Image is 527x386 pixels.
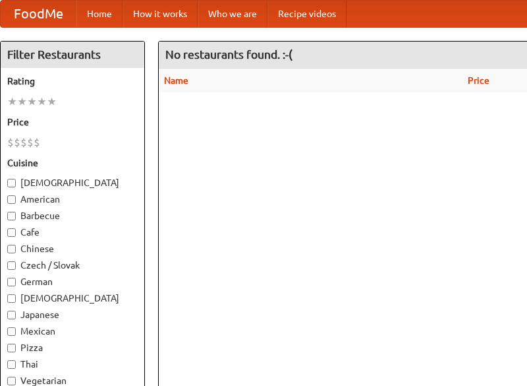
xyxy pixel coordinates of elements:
h5: Rating [7,75,138,88]
input: Thai [7,360,16,369]
a: Home [76,1,123,27]
input: Cafe [7,228,16,237]
a: Name [164,75,188,86]
h5: Cuisine [7,156,138,170]
input: Japanese [7,311,16,319]
input: Vegetarian [7,377,16,385]
li: ★ [7,94,17,109]
h5: Price [7,115,138,129]
label: American [7,193,138,206]
label: Mexican [7,325,138,338]
h4: Filter Restaurants [1,42,144,68]
label: Japanese [7,308,138,321]
input: German [7,278,16,286]
input: Barbecue [7,212,16,220]
label: [DEMOGRAPHIC_DATA] [7,176,138,189]
input: American [7,195,16,204]
a: Price [468,75,489,86]
label: German [7,275,138,288]
input: [DEMOGRAPHIC_DATA] [7,294,16,303]
li: $ [14,135,20,150]
input: Czech / Slovak [7,261,16,270]
label: Thai [7,358,138,371]
input: Mexican [7,327,16,336]
label: Cafe [7,226,138,239]
label: Barbecue [7,209,138,222]
label: Chinese [7,242,138,255]
label: Czech / Slovak [7,259,138,272]
label: [DEMOGRAPHIC_DATA] [7,292,138,305]
li: ★ [27,94,37,109]
li: $ [27,135,34,150]
li: ★ [47,94,57,109]
label: Pizza [7,341,138,354]
a: Recipe videos [267,1,347,27]
ng-pluralize: No restaurants found. :-( [165,48,292,61]
a: Who we are [198,1,267,27]
a: How it works [123,1,198,27]
li: $ [34,135,40,150]
input: Chinese [7,245,16,253]
a: FoodMe [1,1,76,27]
li: ★ [17,94,27,109]
input: [DEMOGRAPHIC_DATA] [7,179,16,187]
input: Pizza [7,344,16,352]
li: $ [20,135,27,150]
li: $ [7,135,14,150]
li: ★ [37,94,47,109]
